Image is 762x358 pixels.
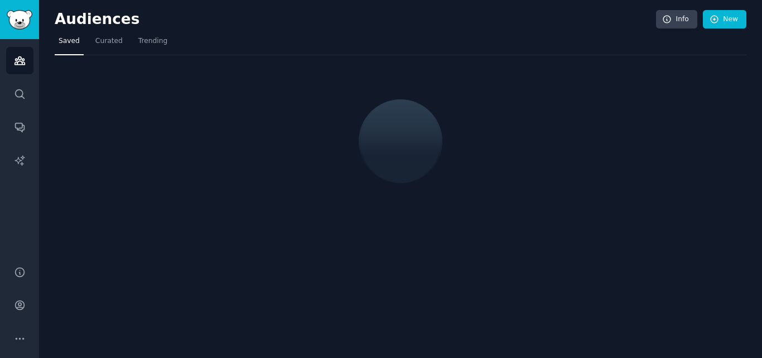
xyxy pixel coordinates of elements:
img: GummySearch logo [7,10,32,30]
a: Curated [91,32,127,55]
a: Info [656,10,697,29]
a: Trending [134,32,171,55]
span: Saved [59,36,80,46]
a: Saved [55,32,84,55]
span: Curated [95,36,123,46]
h2: Audiences [55,11,656,28]
a: New [703,10,746,29]
span: Trending [138,36,167,46]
